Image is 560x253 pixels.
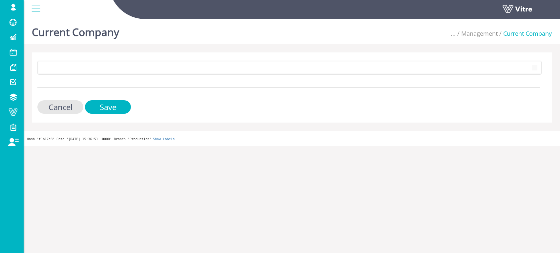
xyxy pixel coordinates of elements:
span: select [529,62,541,73]
span: Hash 'f1b17e3' Date '[DATE] 15:36:51 +0000' Branch 'Production' [27,137,151,141]
h1: Current Company [32,16,119,44]
li: Management [456,29,498,38]
li: Current Company [498,29,552,38]
input: Save [85,100,131,114]
a: Show Labels [153,137,175,141]
span: ... [451,29,456,37]
input: Cancel [37,100,83,114]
